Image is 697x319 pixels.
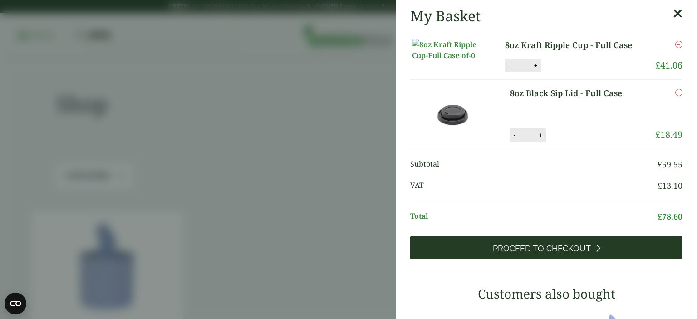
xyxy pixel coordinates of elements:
a: Remove this item [675,39,682,50]
span: VAT [410,180,658,192]
button: - [510,131,518,139]
img: 8oz Kraft Ripple Cup-Full Case of-0 [412,39,494,61]
bdi: 78.60 [658,211,682,222]
span: £ [658,159,662,170]
span: £ [655,128,660,141]
span: Proceed to Checkout [493,244,591,254]
h2: My Basket [410,7,481,25]
button: + [536,131,545,139]
span: £ [658,180,662,191]
a: 8oz Black Sip Lid - Full Case [510,87,638,99]
button: Open CMP widget [5,293,26,314]
button: + [531,62,540,69]
span: £ [658,211,662,222]
bdi: 41.06 [655,59,682,71]
a: Remove this item [675,87,682,98]
bdi: 18.49 [655,128,682,141]
span: Subtotal [410,158,658,171]
span: £ [655,59,660,71]
button: - [506,62,513,69]
bdi: 59.55 [658,159,682,170]
h3: Customers also bought [410,286,682,302]
a: 8oz Kraft Ripple Cup - Full Case [505,39,643,51]
span: Total [410,211,658,223]
a: Proceed to Checkout [410,236,682,259]
bdi: 13.10 [658,180,682,191]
